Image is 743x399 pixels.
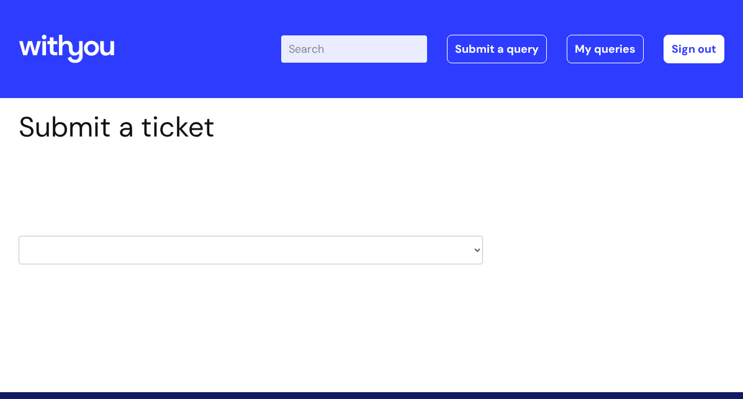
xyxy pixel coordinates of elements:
a: Submit a query [447,35,547,63]
h2: Select issue type [19,173,483,195]
h1: Submit a ticket [19,110,483,144]
a: Sign out [664,35,724,63]
input: Search [281,35,427,63]
a: My queries [567,35,644,63]
div: | - [281,35,724,63]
